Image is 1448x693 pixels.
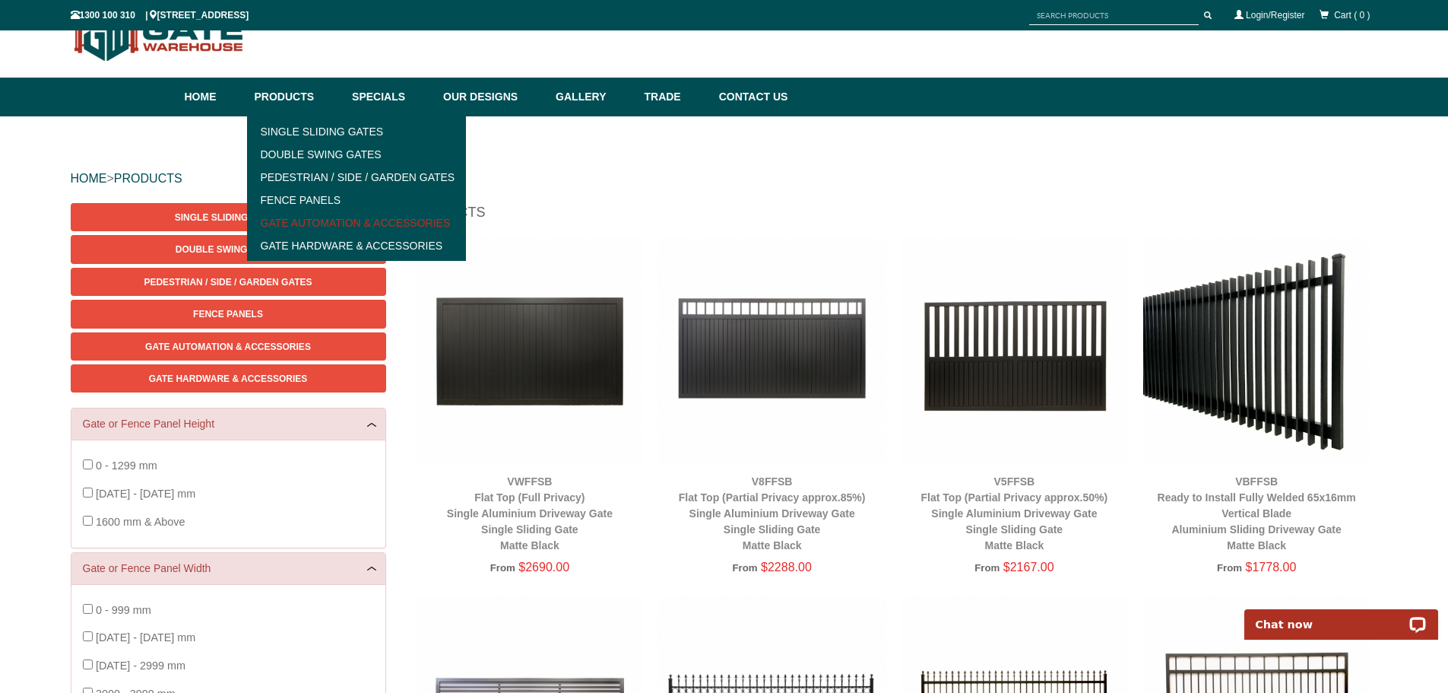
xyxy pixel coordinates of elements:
[1234,592,1448,640] iframe: LiveChat chat widget
[114,172,182,185] a: PRODUCTS
[711,78,788,116] a: Contact Us
[185,78,247,116] a: Home
[658,237,886,465] img: V8FFSB - Flat Top (Partial Privacy approx.85%) - Single Aluminium Driveway Gate - Single Sliding ...
[901,237,1128,465] img: V5FFSB - Flat Top (Partial Privacy approx.50%) - Single Aluminium Driveway Gate - Single Sliding ...
[71,235,386,263] a: Double Swing Gates
[436,78,548,116] a: Our Designs
[974,562,1000,574] span: From
[71,300,386,328] a: Fence Panels
[71,10,249,21] span: 1300 100 310 | [STREET_ADDRESS]
[252,211,462,234] a: Gate Automation & Accessories
[71,364,386,393] a: Gate Hardware & Accessories
[247,78,345,116] a: Products
[490,562,515,574] span: From
[83,561,374,577] a: Gate or Fence Panel Width
[96,516,185,528] span: 1600 mm & Above
[96,488,195,500] span: [DATE] - [DATE] mm
[176,244,280,255] span: Double Swing Gates
[96,604,151,616] span: 0 - 999 mm
[518,561,569,574] span: $2690.00
[548,78,636,116] a: Gallery
[1217,562,1242,574] span: From
[1246,10,1304,21] a: Login/Register
[1143,237,1370,465] img: VBFFSB - Ready to Install Fully Welded 65x16mm Vertical Blade - Aluminium Sliding Driveway Gate -...
[252,166,462,189] a: Pedestrian / Side / Garden Gates
[83,416,374,432] a: Gate or Fence Panel Height
[252,120,462,143] a: Single Sliding Gates
[1334,10,1370,21] span: Cart ( 0 )
[193,309,263,319] span: Fence Panels
[921,475,1108,552] a: V5FFSBFlat Top (Partial Privacy approx.50%)Single Aluminium Driveway GateSingle Sliding GateMatte...
[252,189,462,211] a: Fence Panels
[252,234,462,257] a: Gate Hardware & Accessories
[761,561,812,574] span: $2288.00
[1158,475,1356,552] a: VBFFSBReady to Install Fully Welded 65x16mm Vertical BladeAluminium Sliding Driveway GateMatte Black
[71,203,386,231] a: Single Sliding Gates
[71,154,1378,203] div: >
[144,277,312,288] span: Pedestrian / Side / Garden Gates
[149,374,308,384] span: Gate Hardware & Accessories
[175,212,281,223] span: Single Sliding Gates
[1029,6,1199,25] input: SEARCH PRODUCTS
[1246,561,1297,574] span: $1778.00
[96,631,195,644] span: [DATE] - [DATE] mm
[636,78,711,116] a: Trade
[71,332,386,361] a: Gate Automation & Accessories
[71,268,386,296] a: Pedestrian / Side / Garden Gates
[96,660,185,672] span: [DATE] - 2999 mm
[447,475,613,552] a: VWFFSBFlat Top (Full Privacy)Single Aluminium Driveway GateSingle Sliding GateMatte Black
[96,459,157,472] span: 0 - 1299 mm
[417,237,644,465] img: VWFFSB - Flat Top (Full Privacy) - Single Aluminium Driveway Gate - Single Sliding Gate - Matte B...
[679,475,866,552] a: V8FFSBFlat Top (Partial Privacy approx.85%)Single Aluminium Driveway GateSingle Sliding GateMatte...
[732,562,757,574] span: From
[145,342,311,352] span: Gate Automation & Accessories
[71,172,107,185] a: HOME
[1003,561,1054,574] span: $2167.00
[409,203,1378,230] h1: Products
[252,143,462,166] a: Double Swing Gates
[344,78,436,116] a: Specials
